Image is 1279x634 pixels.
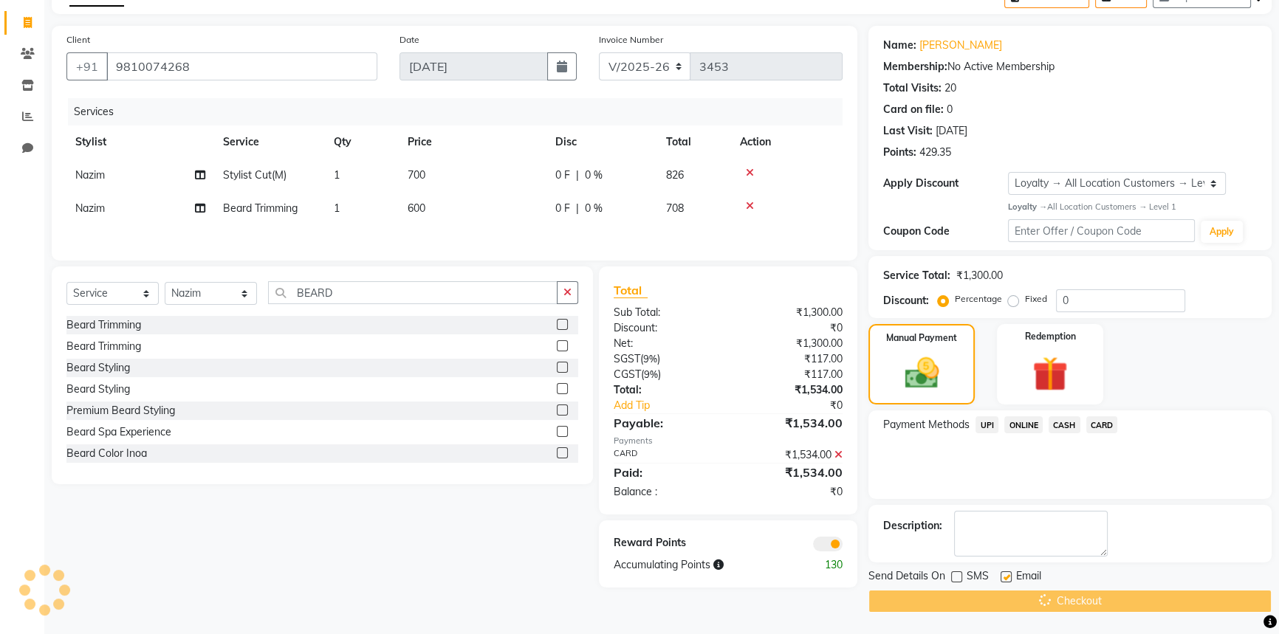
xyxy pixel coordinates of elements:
[66,382,130,397] div: Beard Styling
[585,168,603,183] span: 0 %
[603,535,728,551] div: Reward Points
[603,484,728,500] div: Balance :
[1201,221,1243,243] button: Apply
[585,201,603,216] span: 0 %
[1025,292,1047,306] label: Fixed
[603,557,792,573] div: Accumulating Points
[68,98,854,125] div: Services
[106,52,377,80] input: Search by Name/Mobile/Email/Code
[408,201,425,215] span: 600
[1004,416,1043,433] span: ONLINE
[603,305,728,320] div: Sub Total:
[947,102,953,117] div: 0
[666,201,684,215] span: 708
[728,351,854,367] div: ₹117.00
[894,354,950,393] img: _cash.svg
[1025,330,1076,343] label: Redemption
[643,353,657,365] span: 9%
[1008,201,1047,212] strong: Loyalty →
[731,125,843,159] th: Action
[868,568,945,587] span: Send Details On
[334,201,340,215] span: 1
[614,435,843,447] div: Payments
[883,38,916,53] div: Name:
[728,305,854,320] div: ₹1,300.00
[883,59,1257,75] div: No Active Membership
[728,367,854,382] div: ₹117.00
[883,80,942,96] div: Total Visits:
[883,518,942,534] div: Description:
[66,446,147,461] div: Beard Color Inoa
[66,125,214,159] th: Stylist
[66,360,130,376] div: Beard Styling
[1049,416,1080,433] span: CASH
[728,320,854,336] div: ₹0
[555,201,570,216] span: 0 F
[944,80,956,96] div: 20
[75,201,105,215] span: Nazim
[599,33,663,46] label: Invoice Number
[1021,352,1079,396] img: _gift.svg
[919,38,1002,53] a: [PERSON_NAME]
[1016,568,1041,587] span: Email
[883,145,916,160] div: Points:
[883,268,950,283] div: Service Total:
[66,33,90,46] label: Client
[883,123,933,139] div: Last Visit:
[268,281,558,304] input: Search or Scan
[223,168,287,182] span: Stylist Cut(M)
[546,125,657,159] th: Disc
[644,368,658,380] span: 9%
[576,168,579,183] span: |
[223,201,298,215] span: Beard Trimming
[936,123,967,139] div: [DATE]
[728,484,854,500] div: ₹0
[883,102,944,117] div: Card on file:
[400,33,419,46] label: Date
[399,125,546,159] th: Price
[576,201,579,216] span: |
[603,336,728,351] div: Net:
[728,414,854,432] div: ₹1,534.00
[66,424,171,440] div: Beard Spa Experience
[214,125,325,159] th: Service
[749,398,854,413] div: ₹0
[919,145,951,160] div: 429.35
[728,382,854,398] div: ₹1,534.00
[603,367,728,382] div: ( )
[603,414,728,432] div: Payable:
[967,568,989,587] span: SMS
[555,168,570,183] span: 0 F
[66,317,141,333] div: Beard Trimming
[886,331,957,345] label: Manual Payment
[883,417,970,433] span: Payment Methods
[883,224,1008,239] div: Coupon Code
[603,382,728,398] div: Total:
[325,125,399,159] th: Qty
[883,176,1008,191] div: Apply Discount
[1008,201,1257,213] div: All Location Customers → Level 1
[956,268,1003,283] div: ₹1,300.00
[603,398,750,413] a: Add Tip
[728,336,854,351] div: ₹1,300.00
[791,557,854,573] div: 130
[666,168,684,182] span: 826
[883,59,947,75] div: Membership:
[955,292,1002,306] label: Percentage
[66,403,175,418] div: Premium Beard Styling
[66,52,108,80] button: +91
[975,416,998,433] span: UPI
[603,320,728,336] div: Discount:
[614,283,648,298] span: Total
[66,339,141,354] div: Beard Trimming
[408,168,425,182] span: 700
[334,168,340,182] span: 1
[1086,416,1118,433] span: CARD
[1008,219,1195,242] input: Enter Offer / Coupon Code
[728,447,854,463] div: ₹1,534.00
[603,464,728,481] div: Paid:
[728,464,854,481] div: ₹1,534.00
[883,293,929,309] div: Discount:
[75,168,105,182] span: Nazim
[614,368,641,381] span: CGST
